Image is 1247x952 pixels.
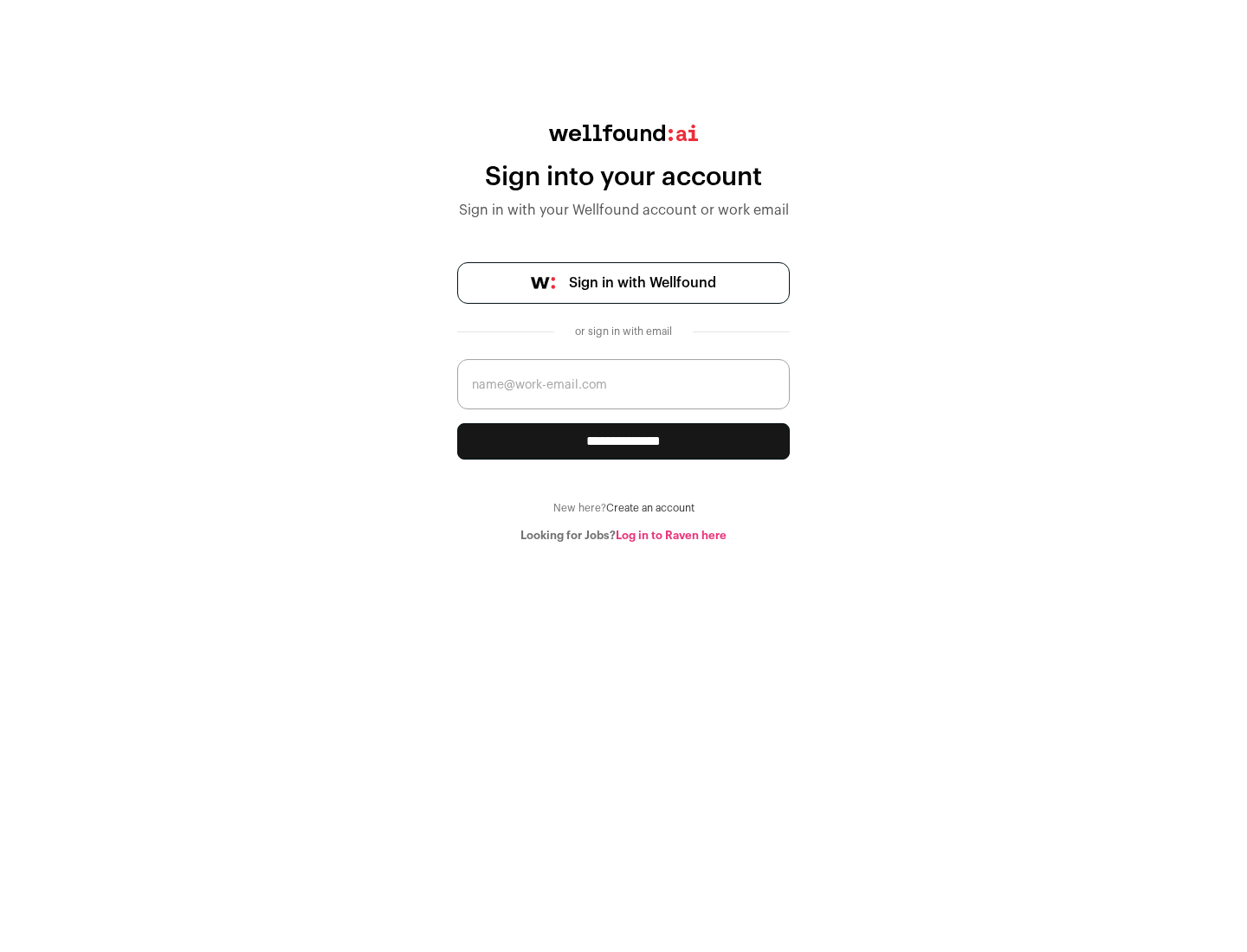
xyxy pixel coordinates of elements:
[549,125,698,141] img: wellfound:ai
[568,325,679,338] div: or sign in with email
[457,359,790,409] input: name@work-email.com
[457,200,790,221] div: Sign in with your Wellfound account or work email
[606,503,695,513] a: Create an account
[457,501,790,515] div: New here?
[531,277,555,289] img: wellfound-symbol-flush-black-fb3c872781a75f747ccb3a119075da62bfe97bd399995f84a933054e44a575c4.png
[457,529,790,543] div: Looking for Jobs?
[569,273,716,293] span: Sign in with Wellfound
[616,530,727,541] a: Log in to Raven here
[457,262,790,304] a: Sign in with Wellfound
[457,162,790,193] div: Sign into your account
